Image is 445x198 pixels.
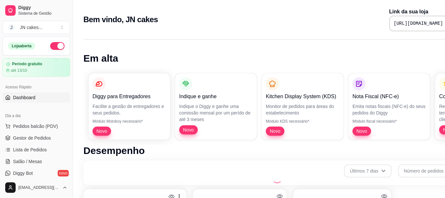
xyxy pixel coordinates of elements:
span: Diggy Bot [13,170,33,176]
div: JN cakes ... [20,24,42,31]
div: Loja aberta [8,42,35,50]
p: Módulo Motoboy necessário* [93,119,166,124]
p: Nota Fiscal (NFC-e) [352,93,426,100]
a: DiggySistema de Gestão [3,3,70,18]
article: até 13/10 [11,68,27,73]
span: Sistema de Gestão [18,11,67,16]
p: Módulo fiscal necessário* [352,119,426,124]
button: Pedidos balcão (PDV) [3,121,70,131]
button: Diggy para EntregadoresFacilite a gestão de entregadores e seus pedidos.Módulo Motoboy necessário... [89,73,170,140]
a: Gestor de Pedidos [3,133,70,143]
span: Salão / Mesas [13,158,42,165]
span: Dashboard [13,94,36,101]
span: Gestor de Pedidos [13,135,51,141]
span: Pedidos balcão (PDV) [13,123,58,129]
button: Kitchen Display System (KDS)Monitor de pedidos para áreas do estabelecimentoMódulo KDS necessário... [262,73,343,140]
button: Alterar Status [50,42,65,50]
button: Nota Fiscal (NFC-e)Emita notas fiscais (NFC-e) do seus pedidos do DiggyMódulo fiscal necessário*Novo [349,73,430,140]
span: Novo [354,128,370,134]
span: Diggy [18,5,67,11]
span: Novo [180,127,196,133]
div: Loading [272,173,282,183]
p: Kitchen Display System (KDS) [266,93,339,100]
span: Novo [267,128,283,134]
button: Indique e ganheIndique o Diggy e ganhe uma comissão mensal por um perído de até 3 mesesNovo [175,73,257,140]
button: Select a team [3,21,70,34]
a: Período gratuitoaté 13/10 [3,58,70,77]
h2: Bem vindo, JN cakes [83,14,158,25]
span: J [8,24,15,31]
button: [EMAIL_ADDRESS][DOMAIN_NAME] [3,180,70,195]
p: Indique o Diggy e ganhe uma comissão mensal por um perído de até 3 meses [179,103,253,123]
button: Últimos 7 dias [344,164,392,177]
a: Dashboard [3,92,70,103]
pre: [URL][DOMAIN_NAME] [394,20,443,27]
div: Dia a dia [3,111,70,121]
p: Módulo KDS necessário* [266,119,339,124]
div: Acesso Rápido [3,82,70,92]
p: Diggy para Entregadores [93,93,166,100]
a: Diggy Botnovo [3,168,70,178]
p: Indique e ganhe [179,93,253,100]
a: Salão / Mesas [3,156,70,167]
span: [EMAIL_ADDRESS][DOMAIN_NAME] [18,185,60,190]
p: Monitor de pedidos para áreas do estabelecimento [266,103,339,116]
a: Lista de Pedidos [3,145,70,155]
span: Novo [94,128,110,134]
p: Emita notas fiscais (NFC-e) do seus pedidos do Diggy [352,103,426,116]
span: Lista de Pedidos [13,146,47,153]
article: Período gratuito [12,62,42,67]
p: Facilite a gestão de entregadores e seus pedidos. [93,103,166,116]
